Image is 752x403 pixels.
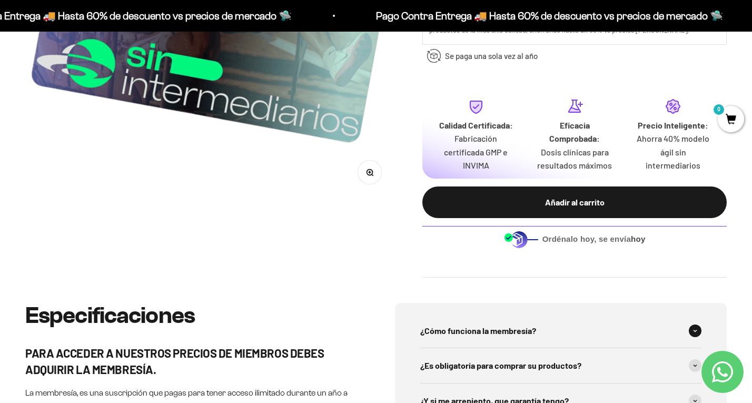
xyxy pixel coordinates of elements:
[420,348,701,383] summary: ¿Es obligatoría para comprar su productos?
[504,231,538,248] img: Despacho sin intermediarios
[25,346,324,376] strong: PARA ACCEDER A NUESTROS PRECIOS DE MIEMBROS DEBES ADQUIRIR LA MEMBRESÍA.
[13,123,218,152] div: La confirmación de la pureza de los ingredientes.
[542,233,646,245] span: Ordénalo hoy, se envía
[533,145,615,172] p: Dosis clínicas para resultados máximos
[172,157,217,175] span: Enviar
[443,195,706,209] div: Añadir al carrito
[420,313,701,348] summary: ¿Cómo funciona la membresía?
[718,114,744,126] a: 0
[422,186,727,218] button: Añadir al carrito
[632,132,714,172] p: Ahorra 40% modelo ágil sin intermediarios
[13,50,218,78] div: Un aval de expertos o estudios clínicos en la página.
[713,103,725,116] mark: 0
[439,120,513,130] strong: Calidad Certificada:
[13,81,218,100] div: Más detalles sobre la fecha exacta de entrega.
[631,234,645,243] b: hoy
[171,157,218,175] button: Enviar
[13,17,218,41] p: ¿Qué te daría la seguridad final para añadir este producto a tu carrito?
[638,120,708,130] strong: Precio Inteligente:
[420,359,581,372] span: ¿Es obligatoría para comprar su productos?
[420,324,536,338] span: ¿Cómo funciona la membresía?
[435,132,517,172] p: Fabricación certificada GMP e INVIMA
[549,120,600,144] strong: Eficacia Comprobada:
[445,50,538,62] span: Se paga una sola vez al año
[13,102,218,121] div: Un mensaje de garantía de satisfacción visible.
[345,7,692,24] p: Pago Contra Entrega 🚚 Hasta 60% de descuento vs precios de mercado 🛸
[25,303,357,328] h2: Especificaciones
